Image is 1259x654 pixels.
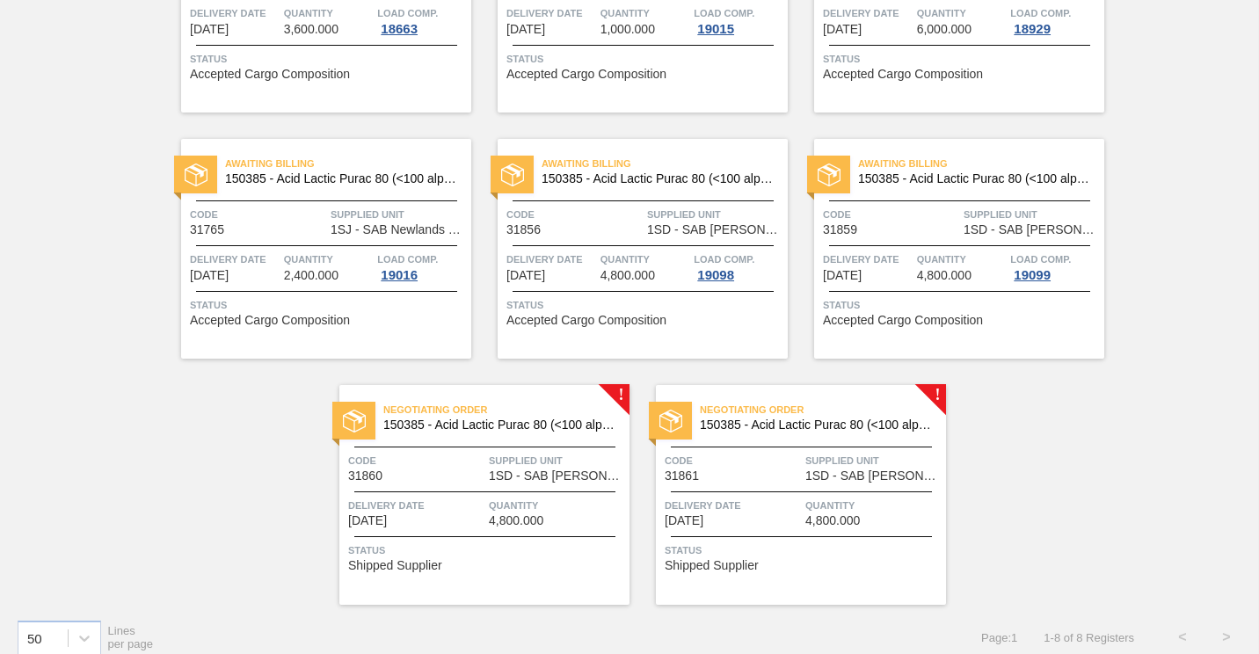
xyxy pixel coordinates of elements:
[858,172,1090,185] span: 150385 - Acid Lactic Purac 80 (<100 alpha)
[1010,4,1071,22] span: Load Comp.
[600,4,690,22] span: Quantity
[108,624,154,650] span: Lines per page
[506,4,596,22] span: Delivery Date
[805,497,942,514] span: Quantity
[501,163,524,186] img: status
[823,23,862,36] span: 09/17/2025
[348,497,484,514] span: Delivery Date
[155,139,471,359] a: statusAwaiting Billing150385 - Acid Lactic Purac 80 (<100 alpha)Code31765Supplied Unit1SJ - SAB N...
[190,68,350,81] span: Accepted Cargo Composition
[225,155,471,172] span: Awaiting Billing
[823,296,1100,314] span: Status
[964,206,1100,223] span: Supplied Unit
[348,541,625,559] span: Status
[1010,22,1054,36] div: 18929
[331,206,467,223] span: Supplied Unit
[823,68,983,81] span: Accepted Cargo Composition
[665,514,703,527] span: 11/03/2025
[506,23,545,36] span: 09/17/2025
[506,223,541,236] span: 31856
[190,4,280,22] span: Delivery Date
[377,251,467,282] a: Load Comp.19016
[823,4,913,22] span: Delivery Date
[1044,631,1134,644] span: 1 - 8 of 8 Registers
[805,469,942,483] span: 1SD - SAB Rosslyn Brewery
[665,497,801,514] span: Delivery Date
[647,206,783,223] span: Supplied Unit
[788,139,1104,359] a: statusAwaiting Billing150385 - Acid Lactic Purac 80 (<100 alpha)Code31859Supplied Unit1SD - SAB [...
[185,163,207,186] img: status
[506,269,545,282] span: 09/22/2025
[694,4,783,36] a: Load Comp.19015
[823,206,959,223] span: Code
[506,206,643,223] span: Code
[284,23,338,36] span: 3,600.000
[377,4,467,36] a: Load Comp.18663
[858,155,1104,172] span: Awaiting Billing
[805,452,942,469] span: Supplied Unit
[981,631,1017,644] span: Page : 1
[190,23,229,36] span: 09/05/2025
[377,22,421,36] div: 18663
[284,251,374,268] span: Quantity
[647,223,783,236] span: 1SD - SAB Rosslyn Brewery
[1010,4,1100,36] a: Load Comp.18929
[383,401,629,418] span: Negotiating Order
[489,514,543,527] span: 4,800.000
[917,4,1007,22] span: Quantity
[665,559,759,572] span: Shipped Supplier
[489,452,625,469] span: Supplied Unit
[542,172,774,185] span: 150385 - Acid Lactic Purac 80 (<100 alpha)
[600,269,655,282] span: 4,800.000
[471,139,788,359] a: statusAwaiting Billing150385 - Acid Lactic Purac 80 (<100 alpha)Code31856Supplied Unit1SD - SAB [...
[818,163,841,186] img: status
[805,514,860,527] span: 4,800.000
[225,172,457,185] span: 150385 - Acid Lactic Purac 80 (<100 alpha)
[377,4,438,22] span: Load Comp.
[284,4,374,22] span: Quantity
[665,469,699,483] span: 31861
[823,314,983,327] span: Accepted Cargo Composition
[190,251,280,268] span: Delivery Date
[823,223,857,236] span: 31859
[1010,251,1100,282] a: Load Comp.19099
[190,269,229,282] span: 09/21/2025
[489,469,625,483] span: 1SD - SAB Rosslyn Brewery
[506,251,596,268] span: Delivery Date
[190,296,467,314] span: Status
[27,630,42,645] div: 50
[700,418,932,432] span: 150385 - Acid Lactic Purac 80 (<100 alpha)
[190,206,326,223] span: Code
[489,497,625,514] span: Quantity
[331,223,467,236] span: 1SJ - SAB Newlands Brewery
[190,223,224,236] span: 31765
[917,251,1007,268] span: Quantity
[284,269,338,282] span: 2,400.000
[506,50,783,68] span: Status
[190,50,467,68] span: Status
[659,410,682,432] img: status
[190,314,350,327] span: Accepted Cargo Composition
[348,469,382,483] span: 31860
[1010,251,1071,268] span: Load Comp.
[506,314,666,327] span: Accepted Cargo Composition
[506,68,666,81] span: Accepted Cargo Composition
[917,23,972,36] span: 6,000.000
[694,268,738,282] div: 19098
[665,452,801,469] span: Code
[917,269,972,282] span: 4,800.000
[383,418,615,432] span: 150385 - Acid Lactic Purac 80 (<100 alpha)
[506,296,783,314] span: Status
[348,452,484,469] span: Code
[823,50,1100,68] span: Status
[823,251,913,268] span: Delivery Date
[694,4,754,22] span: Load Comp.
[377,268,421,282] div: 19016
[964,223,1100,236] span: 1SD - SAB Rosslyn Brewery
[694,251,754,268] span: Load Comp.
[1010,268,1054,282] div: 19099
[694,251,783,282] a: Load Comp.19098
[700,401,946,418] span: Negotiating Order
[348,514,387,527] span: 10/20/2025
[377,251,438,268] span: Load Comp.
